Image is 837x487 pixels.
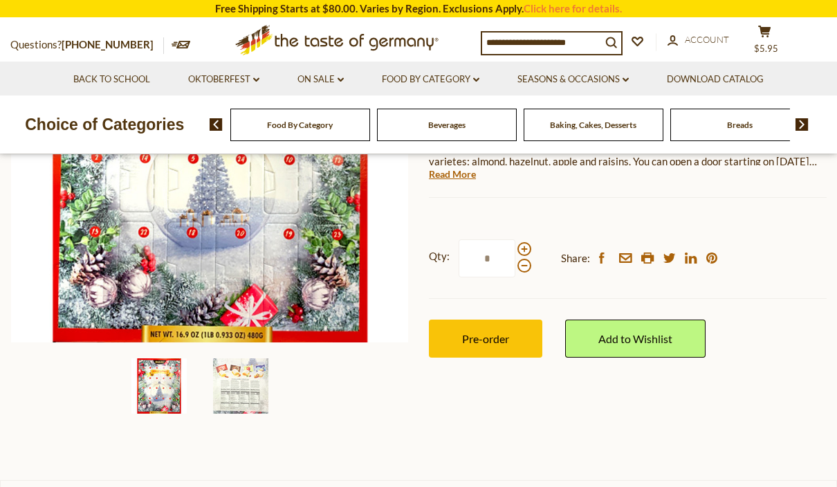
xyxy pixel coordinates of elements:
button: Pre-order [429,320,542,358]
a: On Sale [297,72,344,87]
button: $5.95 [744,25,785,59]
a: Back to School [73,72,150,87]
span: Account [685,34,729,45]
img: previous arrow [210,118,223,131]
a: Baking, Cakes, Desserts [550,120,636,130]
p: Questions? [10,36,164,54]
a: Account [668,33,729,48]
img: Schluender Dresdner Stollen Bites Advent Calendar 16 oz. [213,358,268,414]
span: Pre-order [462,332,509,345]
a: Read More [429,167,476,181]
a: [PHONE_NUMBER] [62,38,154,50]
strong: Qty: [429,248,450,265]
input: Qty: [459,239,515,277]
span: Share: [561,250,590,267]
a: Add to Wishlist [565,320,706,358]
a: Oktoberfest [188,72,259,87]
a: Breads [727,120,753,130]
a: Click here for details. [524,2,622,15]
a: Food By Category [267,120,333,130]
a: Beverages [428,120,466,130]
a: Seasons & Occasions [517,72,629,87]
img: next arrow [795,118,809,131]
a: Food By Category [382,72,479,87]
span: $5.95 [754,43,778,54]
a: Download Catalog [667,72,764,87]
img: Schluender Dresdner Stollen Bites Advent Calendar 16 oz. [131,358,187,414]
